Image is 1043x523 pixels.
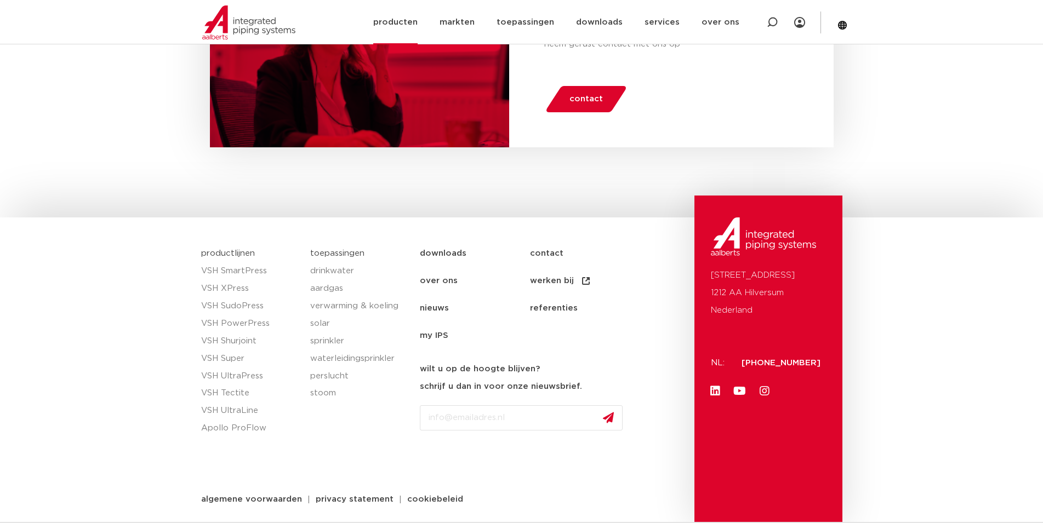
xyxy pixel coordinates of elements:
a: VSH Shurjoint [201,332,300,350]
a: stoom [310,384,409,402]
a: Apollo ProFlow [201,419,300,437]
a: privacy statement [307,495,402,503]
a: algemene voorwaarden [193,495,310,503]
a: over ons [420,267,530,295]
a: verwarming & koeling [310,297,409,315]
a: contact [544,86,628,112]
a: downloads [420,240,530,267]
a: VSH UltraPress [201,367,300,385]
a: nieuws [420,295,530,322]
a: VSH SudoPress [201,297,300,315]
a: solar [310,315,409,332]
span: cookiebeleid [407,495,463,503]
a: VSH XPress [201,280,300,297]
nav: Menu [420,240,689,349]
p: NL: [711,354,728,372]
a: productlijnen [201,249,255,257]
a: sprinkler [310,332,409,350]
a: VSH SmartPress [201,262,300,280]
a: toepassingen [310,249,364,257]
span: algemene voorwaarden [201,495,302,503]
a: VSH PowerPress [201,315,300,332]
a: waterleidingsprinkler [310,350,409,367]
a: VSH UltraLine [201,402,300,419]
span: privacy statement [316,495,394,503]
a: contact [530,240,640,267]
a: cookiebeleid [399,495,471,503]
a: VSH Tectite [201,384,300,402]
span: contact [569,90,603,108]
p: [STREET_ADDRESS] 1212 AA Hilversum Nederland [711,267,826,319]
input: info@emailadres.nl [420,405,623,430]
a: referenties [530,295,640,322]
a: [PHONE_NUMBER] [742,359,820,367]
a: my IPS [420,322,530,349]
a: drinkwater [310,262,409,280]
strong: wilt u op de hoogte blijven? [420,365,540,373]
img: send.svg [603,412,614,423]
a: perslucht [310,367,409,385]
strong: schrijf u dan in voor onze nieuwsbrief. [420,382,582,390]
a: werken bij [530,267,640,295]
a: VSH Super [201,350,300,367]
a: aardgas [310,280,409,297]
iframe: reCAPTCHA [420,439,586,482]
